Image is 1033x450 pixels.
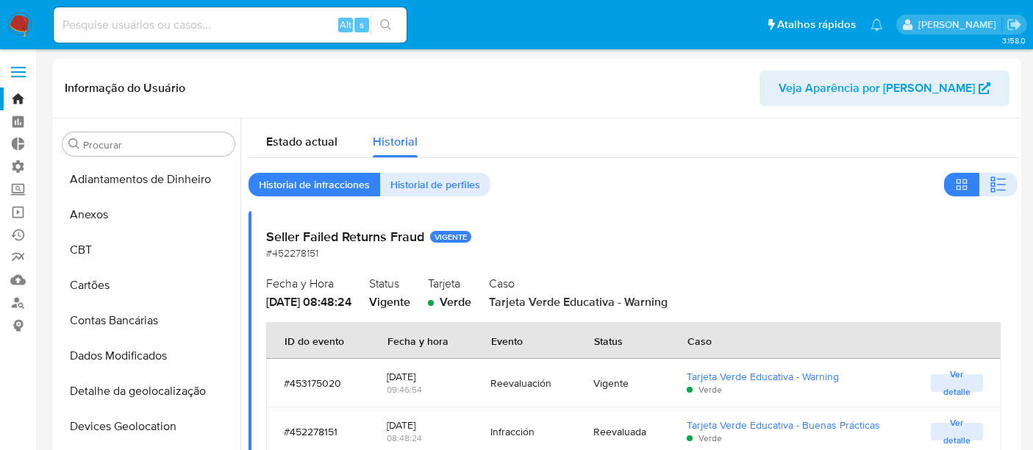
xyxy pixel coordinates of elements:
[371,15,401,35] button: search-icon
[65,81,185,96] h1: Informação do Usuário
[57,232,240,268] button: CBT
[779,71,975,106] span: Veja Aparência por [PERSON_NAME]
[340,18,351,32] span: Alt
[68,138,80,150] button: Procurar
[918,18,1001,32] p: alexandra.macedo@mercadolivre.com
[57,268,240,303] button: Cartões
[57,303,240,338] button: Contas Bancárias
[777,17,856,32] span: Atalhos rápidos
[57,162,240,197] button: Adiantamentos de Dinheiro
[57,409,240,444] button: Devices Geolocation
[1007,17,1022,32] a: Sair
[83,138,229,151] input: Procurar
[54,15,407,35] input: Pesquise usuários ou casos...
[57,338,240,374] button: Dados Modificados
[871,18,883,31] a: Notificações
[57,374,240,409] button: Detalhe da geolocalização
[759,71,1009,106] button: Veja Aparência por [PERSON_NAME]
[57,197,240,232] button: Anexos
[360,18,364,32] span: s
